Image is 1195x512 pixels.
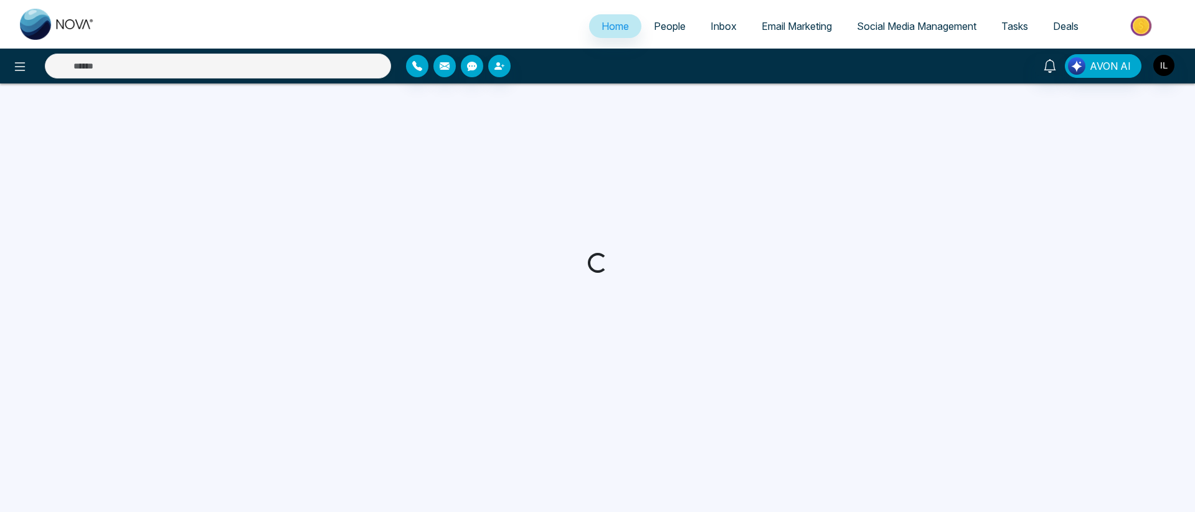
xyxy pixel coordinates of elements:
[589,14,641,38] a: Home
[857,20,976,32] span: Social Media Management
[1065,54,1141,78] button: AVON AI
[1153,55,1174,76] img: User Avatar
[762,20,832,32] span: Email Marketing
[602,20,629,32] span: Home
[1053,20,1079,32] span: Deals
[1090,59,1131,73] span: AVON AI
[1068,57,1085,75] img: Lead Flow
[1001,20,1028,32] span: Tasks
[989,14,1041,38] a: Tasks
[698,14,749,38] a: Inbox
[654,20,686,32] span: People
[711,20,737,32] span: Inbox
[20,9,95,40] img: Nova CRM Logo
[641,14,698,38] a: People
[1097,12,1188,40] img: Market-place.gif
[844,14,989,38] a: Social Media Management
[749,14,844,38] a: Email Marketing
[1041,14,1091,38] a: Deals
